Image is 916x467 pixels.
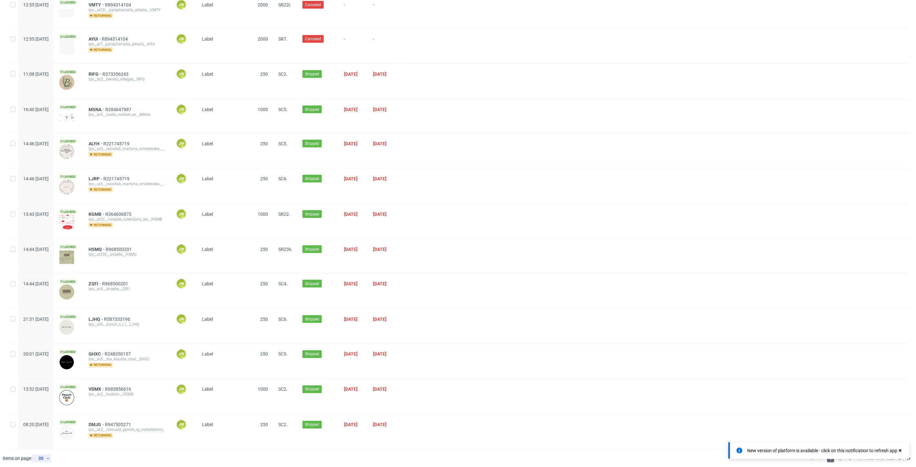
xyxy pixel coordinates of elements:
img: version_two_editor_design.png [59,114,74,121]
span: Label [202,71,213,77]
span: Locked [59,34,77,39]
span: Shipped [305,141,319,147]
span: - [344,2,363,21]
span: returning [89,47,113,52]
figcaption: JW [177,0,186,9]
span: Label [202,141,213,146]
span: [DATE] [344,176,358,181]
a: LJHQ [89,317,104,322]
span: Locked [59,279,77,284]
span: SC2. [278,422,288,427]
span: 16:40 [DATE] [23,107,49,112]
div: lps__sc2__romuald_gentile_rg_installations__DMJG [89,427,166,433]
span: Shipped [305,281,319,287]
div: lps__sc5__cocollab_martyna_cmielewska__ALYH [89,146,166,151]
span: Shipped [305,211,319,217]
img: version_two_editor_design [59,39,74,55]
span: Shipped [305,422,319,428]
a: R968500201 [102,281,129,286]
span: 1000 [258,212,268,217]
span: QHXC [89,352,105,357]
span: Locked [59,420,77,425]
figcaption: JW [177,279,186,288]
span: 1000 [258,387,268,392]
span: [DATE] [344,281,358,286]
img: version_two_editor_design [59,390,74,405]
span: ZSFI [89,281,102,286]
span: Locked [59,105,77,110]
span: Locked [59,385,77,390]
span: [DATE] [373,212,386,217]
a: VDMX [89,387,105,392]
a: R587333196 [104,317,131,322]
span: - [373,2,396,21]
span: Shipped [305,316,319,322]
span: 13:43 [DATE] [23,212,49,217]
a: VMTY [89,2,105,7]
img: version_two_editor_design [59,284,74,300]
span: [DATE] [373,317,386,322]
span: Label [202,107,213,112]
div: lps__sc2__hudson__VDMX [89,392,166,397]
div: lps__sr23ii__anaelle__HSMQ [89,252,166,257]
div: lps__sc5__csako_norbert_ev__MSNA [89,112,166,117]
span: 14:46 [DATE] [23,141,49,146]
span: SR23ii. [278,247,292,252]
span: Label [202,387,213,392]
span: AYUI [89,36,102,42]
span: 14:44 [DATE] [23,247,49,252]
span: Shipped [305,246,319,252]
span: returning [89,187,113,192]
span: DMJG [89,422,105,427]
div: lps__sr7__paraphernalia_athens__AYUI [89,42,166,47]
span: 250 [260,247,268,252]
span: Label [202,281,213,286]
span: 13:52 [DATE] [23,387,49,392]
a: KGMB [89,212,105,217]
span: R947505271 [105,422,132,427]
span: 250 [260,71,268,77]
span: [DATE] [373,352,386,357]
span: Items on page: [3,455,32,462]
span: 250 [260,141,268,146]
figcaption: JW [177,420,186,429]
span: R894314104 [102,36,129,42]
img: version_two_editor_design.png [59,319,74,335]
span: LJRP [89,176,103,181]
span: Shipped [305,176,319,182]
a: R683856616 [105,387,132,392]
span: [DATE] [373,422,386,427]
a: R248350157 [105,352,132,357]
span: 250 [260,422,268,427]
a: R894314104 [105,2,132,7]
span: [DATE] [344,141,358,146]
figcaption: JW [177,350,186,359]
span: returning [89,13,113,18]
span: [DATE] [344,212,358,217]
a: HSMQ [89,247,106,252]
span: [DATE] [373,71,386,77]
img: version_two_editor_design [59,179,74,195]
span: 14:44 [DATE] [23,281,49,286]
span: R221745719 [103,141,131,146]
span: [DATE] [344,422,358,427]
span: - [344,36,363,56]
span: Label [202,212,213,217]
img: version_two_editor_design [59,75,74,90]
span: [DATE] [344,387,358,392]
figcaption: JW [177,385,186,394]
div: lps__sc6__yunoir_s_r_l__LJHQ [89,322,166,327]
img: version_two_editor_design [59,144,74,159]
span: Label [202,422,213,427]
span: [DATE] [373,387,386,392]
span: [DATE] [373,176,386,181]
a: R968500201 [106,247,133,252]
span: SC5. [278,107,288,112]
span: 20:01 [DATE] [23,352,49,357]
